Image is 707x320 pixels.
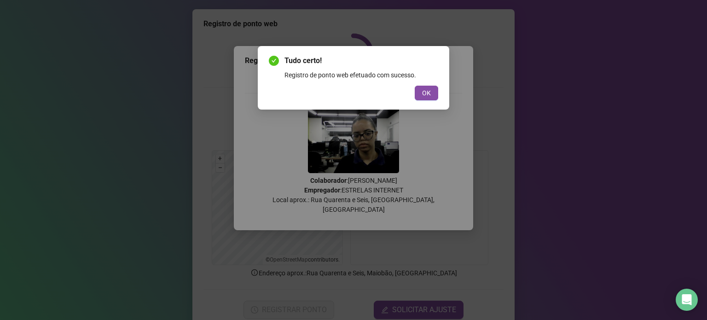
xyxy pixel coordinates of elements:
[284,55,438,66] span: Tudo certo!
[415,86,438,100] button: OK
[284,70,438,80] div: Registro de ponto web efetuado com sucesso.
[422,88,431,98] span: OK
[676,289,698,311] div: Open Intercom Messenger
[269,56,279,66] span: check-circle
